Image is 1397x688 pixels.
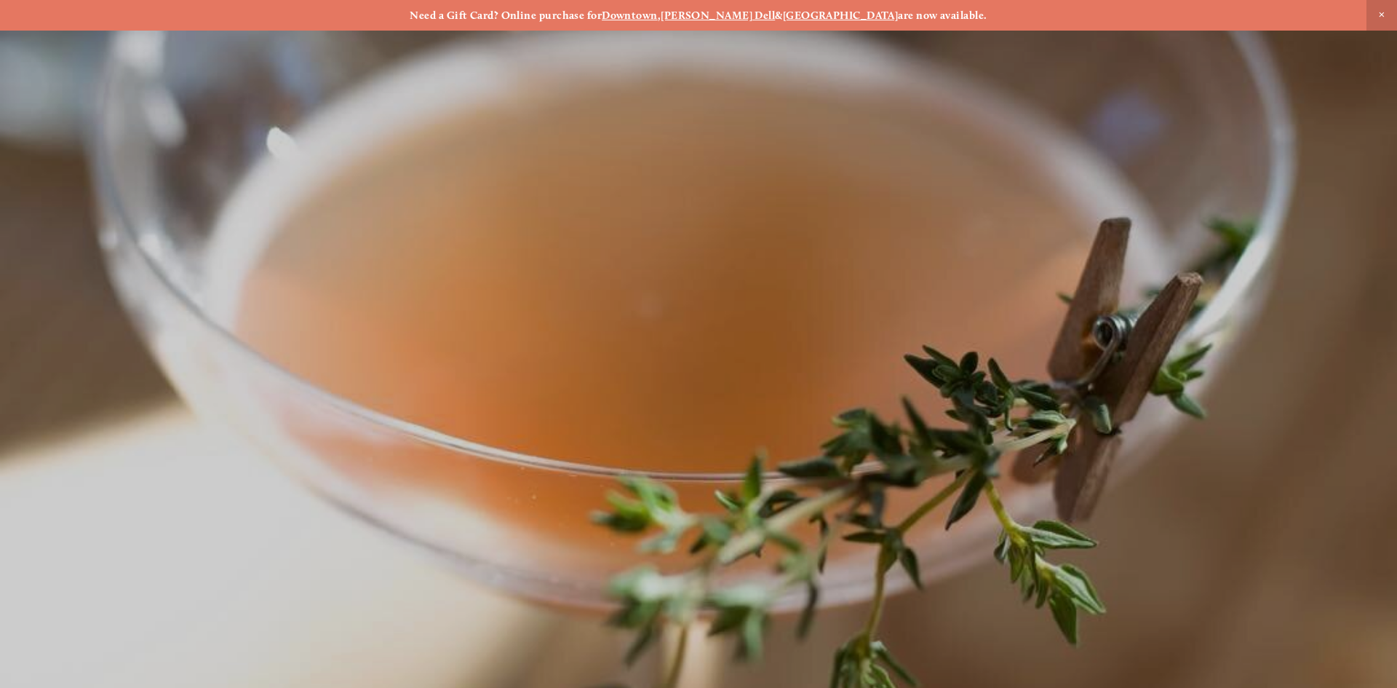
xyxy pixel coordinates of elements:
[898,9,987,22] strong: are now available.
[410,9,602,22] strong: Need a Gift Card? Online purchase for
[783,9,899,22] a: [GEOGRAPHIC_DATA]
[602,9,658,22] a: Downtown
[775,9,782,22] strong: &
[658,9,661,22] strong: ,
[661,9,775,22] a: [PERSON_NAME] Dell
